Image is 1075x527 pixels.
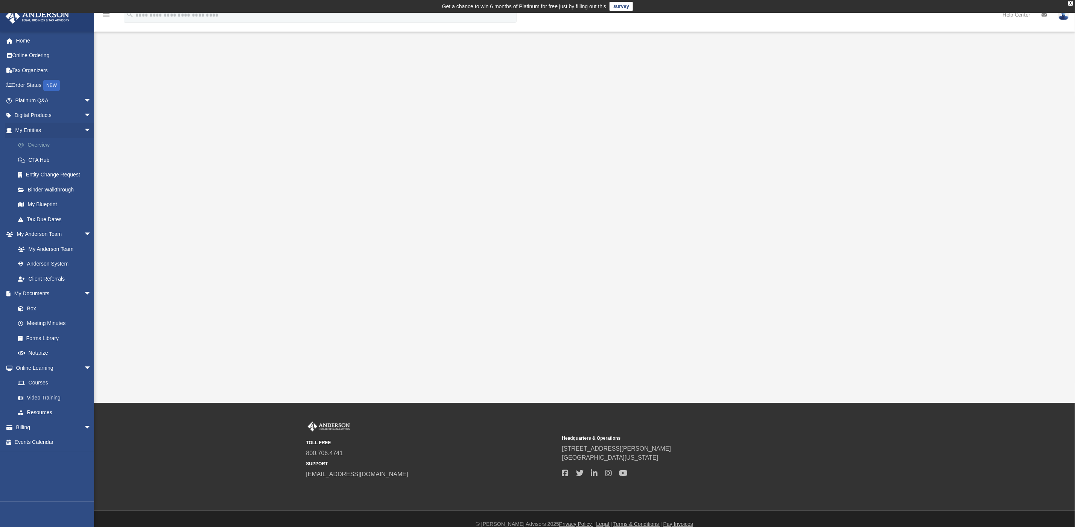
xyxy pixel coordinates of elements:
[306,460,557,467] small: SUPPORT
[43,80,60,91] div: NEW
[11,138,103,153] a: Overview
[11,301,95,316] a: Box
[11,197,99,212] a: My Blueprint
[84,123,99,138] span: arrow_drop_down
[610,2,633,11] a: survey
[11,212,103,227] a: Tax Due Dates
[5,33,103,48] a: Home
[562,454,658,461] a: [GEOGRAPHIC_DATA][US_STATE]
[442,2,607,11] div: Get a chance to win 6 months of Platinum for free just by filling out this
[613,521,662,527] a: Terms & Conditions |
[1068,1,1073,6] div: close
[11,390,95,405] a: Video Training
[5,108,103,123] a: Digital Productsarrow_drop_down
[5,93,103,108] a: Platinum Q&Aarrow_drop_down
[11,257,99,272] a: Anderson System
[1058,9,1069,20] img: User Pic
[11,271,99,286] a: Client Referrals
[5,420,103,435] a: Billingarrow_drop_down
[5,48,103,63] a: Online Ordering
[562,445,671,452] a: [STREET_ADDRESS][PERSON_NAME]
[11,241,95,257] a: My Anderson Team
[5,123,103,138] a: My Entitiesarrow_drop_down
[5,286,99,301] a: My Documentsarrow_drop_down
[102,11,111,20] i: menu
[11,316,99,331] a: Meeting Minutes
[5,227,99,242] a: My Anderson Teamarrow_drop_down
[306,422,351,431] img: Anderson Advisors Platinum Portal
[5,360,99,375] a: Online Learningarrow_drop_down
[11,167,103,182] a: Entity Change Request
[11,331,95,346] a: Forms Library
[5,63,103,78] a: Tax Organizers
[11,346,99,361] a: Notarize
[306,450,343,456] a: 800.706.4741
[126,10,134,18] i: search
[306,439,557,446] small: TOLL FREE
[84,227,99,242] span: arrow_drop_down
[596,521,612,527] a: Legal |
[3,9,71,24] img: Anderson Advisors Platinum Portal
[5,435,103,450] a: Events Calendar
[84,108,99,123] span: arrow_drop_down
[11,375,99,390] a: Courses
[562,435,813,442] small: Headquarters & Operations
[559,521,595,527] a: Privacy Policy |
[11,405,99,420] a: Resources
[84,360,99,376] span: arrow_drop_down
[11,182,103,197] a: Binder Walkthrough
[84,420,99,435] span: arrow_drop_down
[306,471,408,477] a: [EMAIL_ADDRESS][DOMAIN_NAME]
[5,78,103,93] a: Order StatusNEW
[102,14,111,20] a: menu
[11,152,103,167] a: CTA Hub
[663,521,693,527] a: Pay Invoices
[84,93,99,108] span: arrow_drop_down
[84,286,99,302] span: arrow_drop_down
